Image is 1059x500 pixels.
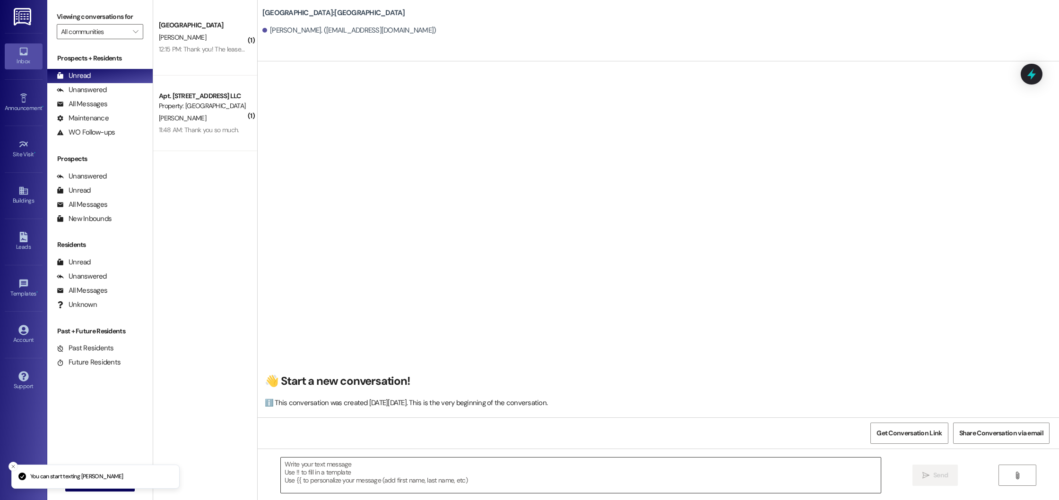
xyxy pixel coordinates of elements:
span: • [34,150,35,156]
p: You can start texting [PERSON_NAME] [30,473,123,481]
img: ResiDesk Logo [14,8,33,25]
div: New Inbounds [57,214,112,224]
div: Unanswered [57,171,107,181]
div: Residents [47,240,153,250]
a: Support [5,368,43,394]
div: Property: [GEOGRAPHIC_DATA] [159,101,246,111]
span: • [42,103,43,110]
div: ℹ️ This conversation was created [DATE][DATE]. This is the very beginning of the conversation. [265,398,1047,408]
div: [PERSON_NAME]. ([EMAIL_ADDRESS][DOMAIN_NAME]) [262,25,436,35]
div: WO Follow-ups [57,127,115,137]
div: Unanswered [57,85,107,95]
button: Get Conversation Link [870,423,948,444]
span: Send [933,470,948,480]
a: Templates • [5,276,43,301]
span: Share Conversation via email [959,428,1043,438]
b: [GEOGRAPHIC_DATA]: [GEOGRAPHIC_DATA] [262,8,405,18]
div: All Messages [57,200,107,210]
span: [PERSON_NAME] [159,114,206,122]
i:  [922,472,929,479]
a: Buildings [5,183,43,208]
a: Account [5,322,43,347]
div: Prospects [47,154,153,164]
div: All Messages [57,286,107,296]
div: Past + Future Residents [47,326,153,336]
div: 11:48 AM: Thank you so much. [159,126,239,134]
div: Unanswered [57,271,107,281]
button: Close toast [9,462,18,471]
button: Share Conversation via email [953,423,1050,444]
input: All communities [61,24,128,39]
div: Future Residents [57,357,121,367]
i:  [1014,472,1021,479]
div: [GEOGRAPHIC_DATA] [159,20,246,30]
div: Unknown [57,300,97,310]
div: Past Residents [57,343,114,353]
h2: 👋 Start a new conversation! [265,374,1047,389]
a: Inbox [5,43,43,69]
button: Send [912,465,958,486]
a: Leads [5,229,43,254]
span: Get Conversation Link [877,428,942,438]
div: All Messages [57,99,107,109]
div: Prospects + Residents [47,53,153,63]
div: Unread [57,186,91,195]
span: • [36,289,38,296]
span: [PERSON_NAME] [159,33,206,42]
div: Maintenance [57,113,109,123]
div: Unread [57,71,91,81]
label: Viewing conversations for [57,9,143,24]
div: Unread [57,257,91,267]
i:  [133,28,138,35]
div: Apt. [STREET_ADDRESS] LLC [159,91,246,101]
a: Site Visit • [5,136,43,162]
